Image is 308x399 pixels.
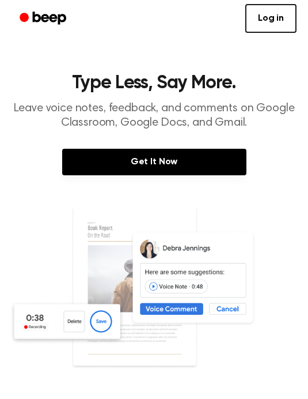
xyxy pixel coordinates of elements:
p: Leave voice notes, feedback, and comments on Google Classroom, Google Docs, and Gmail. [9,101,299,130]
h1: Type Less, Say More. [9,74,299,92]
img: Voice Comments on Docs and Recording Widget [9,205,299,397]
a: Log in [245,4,296,33]
a: Get It Now [62,149,246,175]
a: Beep [12,7,77,30]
